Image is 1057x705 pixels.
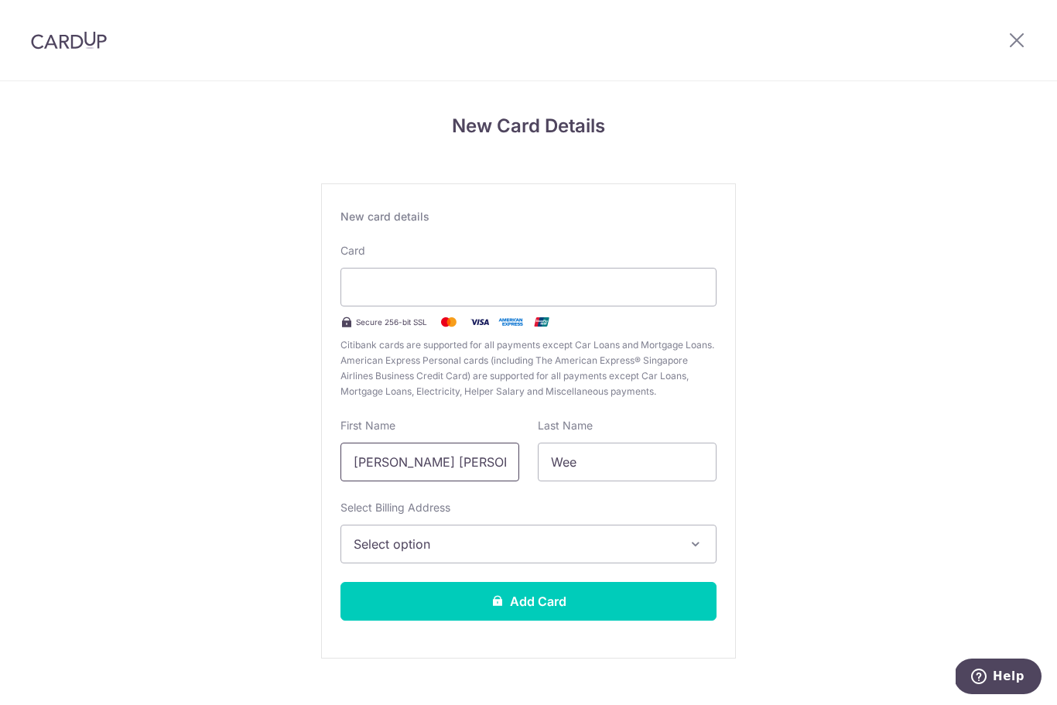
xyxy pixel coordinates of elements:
button: Select option [340,525,717,563]
div: New card details [340,209,717,224]
iframe: Secure card payment input frame [354,278,703,296]
span: Secure 256-bit SSL [356,316,427,328]
span: Select option [354,535,676,553]
img: .alt.amex [495,313,526,331]
input: Cardholder Last Name [538,443,717,481]
label: Card [340,243,365,258]
button: Add Card [340,582,717,621]
label: First Name [340,418,395,433]
input: Cardholder First Name [340,443,519,481]
img: CardUp [31,31,107,50]
img: Visa [464,313,495,331]
h4: New Card Details [321,112,736,140]
span: Citibank cards are supported for all payments except Car Loans and Mortgage Loans. American Expre... [340,337,717,399]
label: Last Name [538,418,593,433]
iframe: Opens a widget where you can find more information [956,659,1042,697]
img: Mastercard [433,313,464,331]
label: Select Billing Address [340,500,450,515]
img: .alt.unionpay [526,313,557,331]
